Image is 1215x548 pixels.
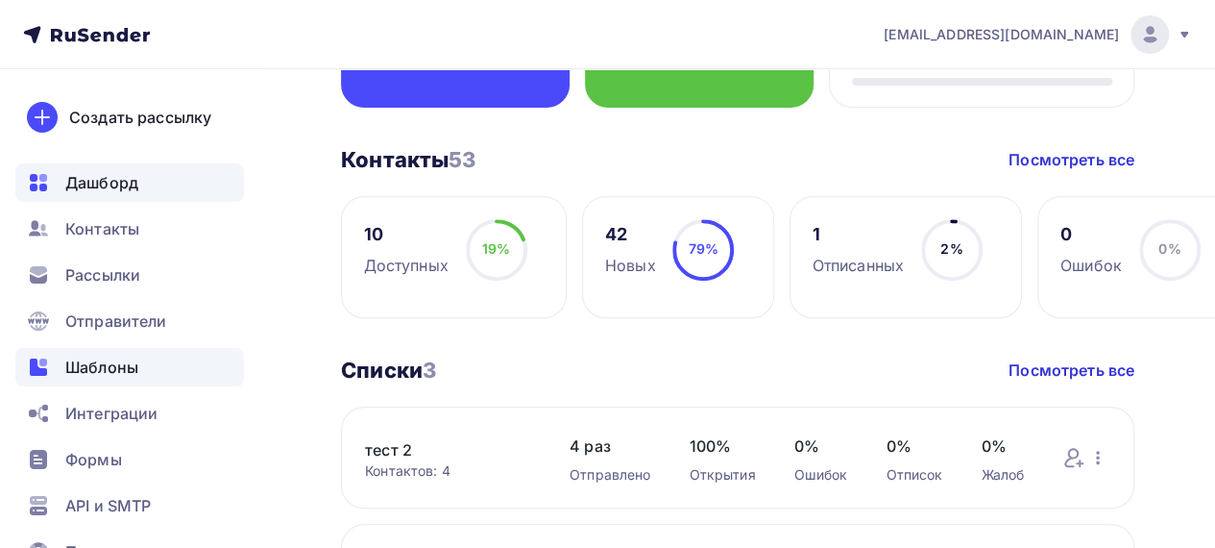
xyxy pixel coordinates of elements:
div: Отписанных [812,254,903,277]
div: Отправлено [570,465,650,485]
span: 2% [940,240,962,257]
span: Интеграции [65,402,158,425]
div: Контактов: 4 [365,461,531,481]
div: Ошибок [1060,254,1122,277]
span: 0% [793,435,847,458]
a: Посмотреть все [1008,359,1134,382]
div: Ошибок [793,465,847,485]
span: Рассылки [65,263,140,286]
a: Контакты [15,210,244,248]
div: 10 [364,223,449,246]
div: Доступных [364,254,449,277]
div: 42 [605,223,656,246]
div: Новых [605,254,656,277]
a: Рассылки [15,256,244,294]
div: Жалоб [981,465,1024,485]
span: Шаблоны [65,356,138,379]
h3: Контакты [341,146,475,173]
a: Формы [15,440,244,479]
span: 100% [689,435,755,458]
a: Шаблоны [15,348,244,386]
a: Посмотреть все [1008,148,1134,171]
span: 0% [1158,240,1180,257]
div: Отписок [886,465,942,485]
span: Дашборд [65,171,138,194]
span: API и SMTP [65,494,151,517]
span: Отправители [65,310,167,333]
span: 0% [981,435,1024,458]
span: 0% [886,435,942,458]
span: 53 [449,147,475,172]
a: Дашборд [15,163,244,202]
a: [EMAIL_ADDRESS][DOMAIN_NAME] [884,15,1192,54]
div: Открытия [689,465,755,485]
span: 19% [482,240,510,257]
span: 4 раз [570,435,650,458]
span: Формы [65,448,122,471]
div: 0 [1060,223,1122,246]
span: 79% [689,240,718,257]
span: 3 [423,358,436,383]
a: Отправители [15,302,244,340]
h3: Списки [341,357,436,384]
span: Контакты [65,217,139,240]
div: Создать рассылку [69,106,211,129]
a: тест 2 [365,438,531,461]
span: [EMAIL_ADDRESS][DOMAIN_NAME] [884,25,1119,44]
div: 1 [812,223,903,246]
